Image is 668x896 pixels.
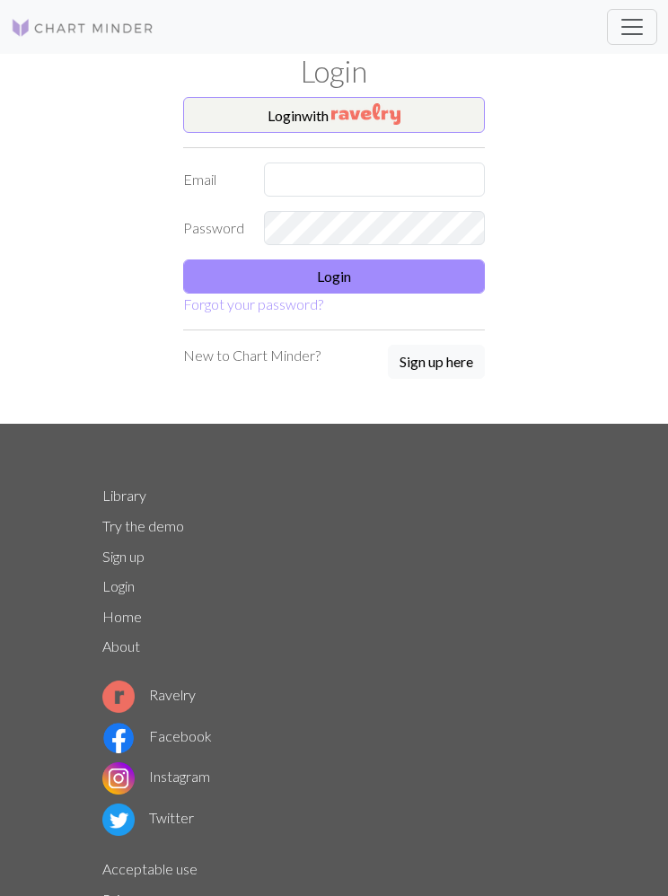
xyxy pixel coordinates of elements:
button: Login [183,259,485,294]
a: Home [102,608,142,625]
h1: Login [92,54,576,90]
label: Email [172,163,253,197]
a: Sign up [102,548,145,565]
img: Facebook logo [102,722,135,754]
a: Try the demo [102,517,184,534]
img: Ravelry logo [102,681,135,713]
a: Login [102,577,135,594]
p: New to Chart Minder? [183,345,321,366]
img: Instagram logo [102,762,135,795]
button: Toggle navigation [607,9,657,45]
a: Twitter [102,809,194,826]
a: Facebook [102,727,212,744]
a: Ravelry [102,686,196,703]
a: Acceptable use [102,860,198,877]
a: Forgot your password? [183,295,323,312]
a: Library [102,487,146,504]
button: Loginwith [183,97,485,133]
a: Sign up here [388,345,485,381]
img: Logo [11,17,154,39]
button: Sign up here [388,345,485,379]
a: About [102,637,140,654]
img: Twitter logo [102,804,135,836]
a: Instagram [102,768,210,785]
img: Ravelry [331,103,400,125]
label: Password [172,211,253,245]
